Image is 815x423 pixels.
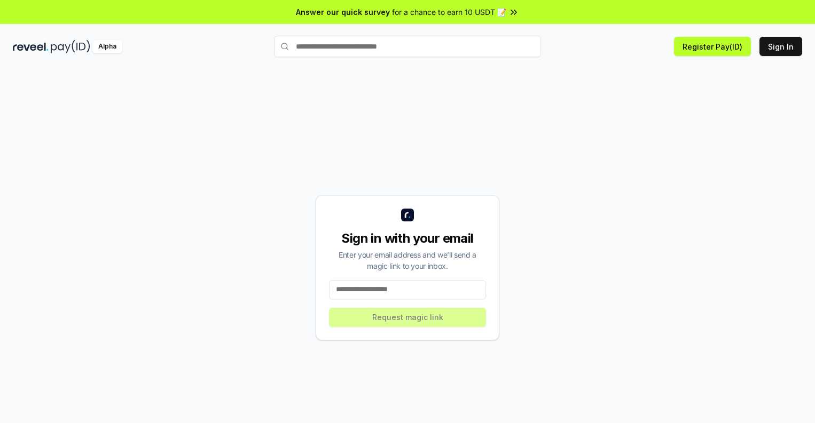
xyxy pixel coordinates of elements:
span: Answer our quick survey [296,6,390,18]
img: logo_small [401,209,414,221]
button: Register Pay(ID) [674,37,751,56]
div: Sign in with your email [329,230,486,247]
span: for a chance to earn 10 USDT 📝 [392,6,506,18]
div: Alpha [92,40,122,53]
img: pay_id [51,40,90,53]
div: Enter your email address and we’ll send a magic link to your inbox. [329,249,486,272]
img: reveel_dark [13,40,49,53]
button: Sign In [759,37,802,56]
